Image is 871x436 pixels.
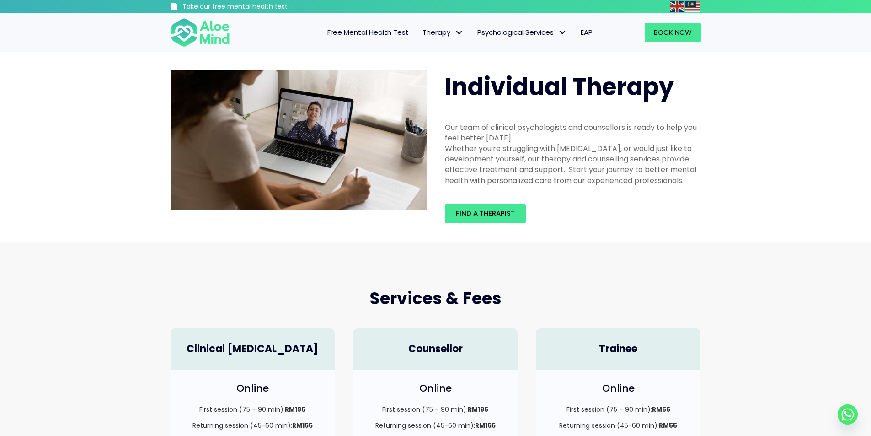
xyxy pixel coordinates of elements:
[242,23,599,42] nav: Menu
[292,421,313,430] strong: RM165
[670,1,684,12] img: en
[171,2,337,13] a: Take our free mental health test
[445,70,674,103] span: Individual Therapy
[180,421,326,430] p: Returning session (45-60 min):
[545,342,691,356] h4: Trainee
[470,23,574,42] a: Psychological ServicesPsychological Services: submenu
[362,405,508,414] p: First session (75 – 90 min):
[468,405,488,414] strong: RM195
[545,405,691,414] p: First session (75 – 90 min):
[659,421,677,430] strong: RM55
[182,2,337,11] h3: Take our free mental health test
[475,421,496,430] strong: RM165
[362,382,508,396] h4: Online
[321,23,416,42] a: Free Mental Health Test
[171,70,427,210] img: Therapy online individual
[556,26,569,39] span: Psychological Services: submenu
[180,405,326,414] p: First session (75 – 90 min):
[645,23,701,42] a: Book Now
[362,421,508,430] p: Returning session (45-60 min):
[445,204,526,223] a: Find a therapist
[685,1,700,12] img: ms
[670,1,685,11] a: English
[654,27,692,37] span: Book Now
[685,1,701,11] a: Malay
[171,17,230,48] img: Aloe mind Logo
[445,122,701,143] div: Our team of clinical psychologists and counsellors is ready to help you feel better [DATE].
[416,23,470,42] a: TherapyTherapy: submenu
[456,209,515,218] span: Find a therapist
[369,287,502,310] span: Services & Fees
[327,27,409,37] span: Free Mental Health Test
[180,342,326,356] h4: Clinical [MEDICAL_DATA]
[581,27,593,37] span: EAP
[453,26,466,39] span: Therapy: submenu
[445,143,701,186] div: Whether you're struggling with [MEDICAL_DATA], or would just like to development yourself, our th...
[838,404,858,425] a: Whatsapp
[180,382,326,396] h4: Online
[574,23,599,42] a: EAP
[477,27,567,37] span: Psychological Services
[422,27,464,37] span: Therapy
[545,382,691,396] h4: Online
[285,405,305,414] strong: RM195
[545,421,691,430] p: Returning session (45-60 min):
[652,405,670,414] strong: RM55
[362,342,508,356] h4: Counsellor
